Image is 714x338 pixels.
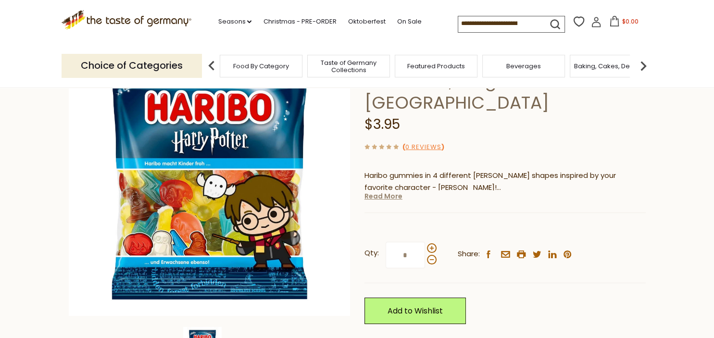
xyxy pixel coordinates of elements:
input: Qty: [386,242,425,268]
img: next arrow [634,56,653,75]
a: Beverages [506,63,541,70]
a: 0 Reviews [405,142,441,152]
h1: Haribo “[PERSON_NAME] ” Gummies, 160g - Made in [GEOGRAPHIC_DATA] [364,49,646,113]
a: Taste of Germany Collections [310,59,387,74]
span: Share: [458,248,480,260]
p: Haribo gummies in 4 different [PERSON_NAME] shapes inspired by your favorite character - [PERSON_... [364,170,646,194]
a: Read More [364,191,402,201]
span: $3.95 [364,115,400,134]
strong: Qty: [364,247,379,259]
span: $0.00 [622,17,638,25]
a: Featured Products [407,63,465,70]
img: previous arrow [202,56,221,75]
a: On Sale [397,16,421,27]
button: $0.00 [603,16,644,30]
p: Choice of Categories [62,54,202,77]
a: Add to Wishlist [364,298,466,324]
a: Baking, Cakes, Desserts [574,63,649,70]
img: Haribo Harry Potter [69,35,350,316]
span: ( ) [402,142,444,151]
a: Food By Category [233,63,289,70]
a: Seasons [218,16,251,27]
a: Oktoberfest [348,16,385,27]
a: Christmas - PRE-ORDER [263,16,336,27]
